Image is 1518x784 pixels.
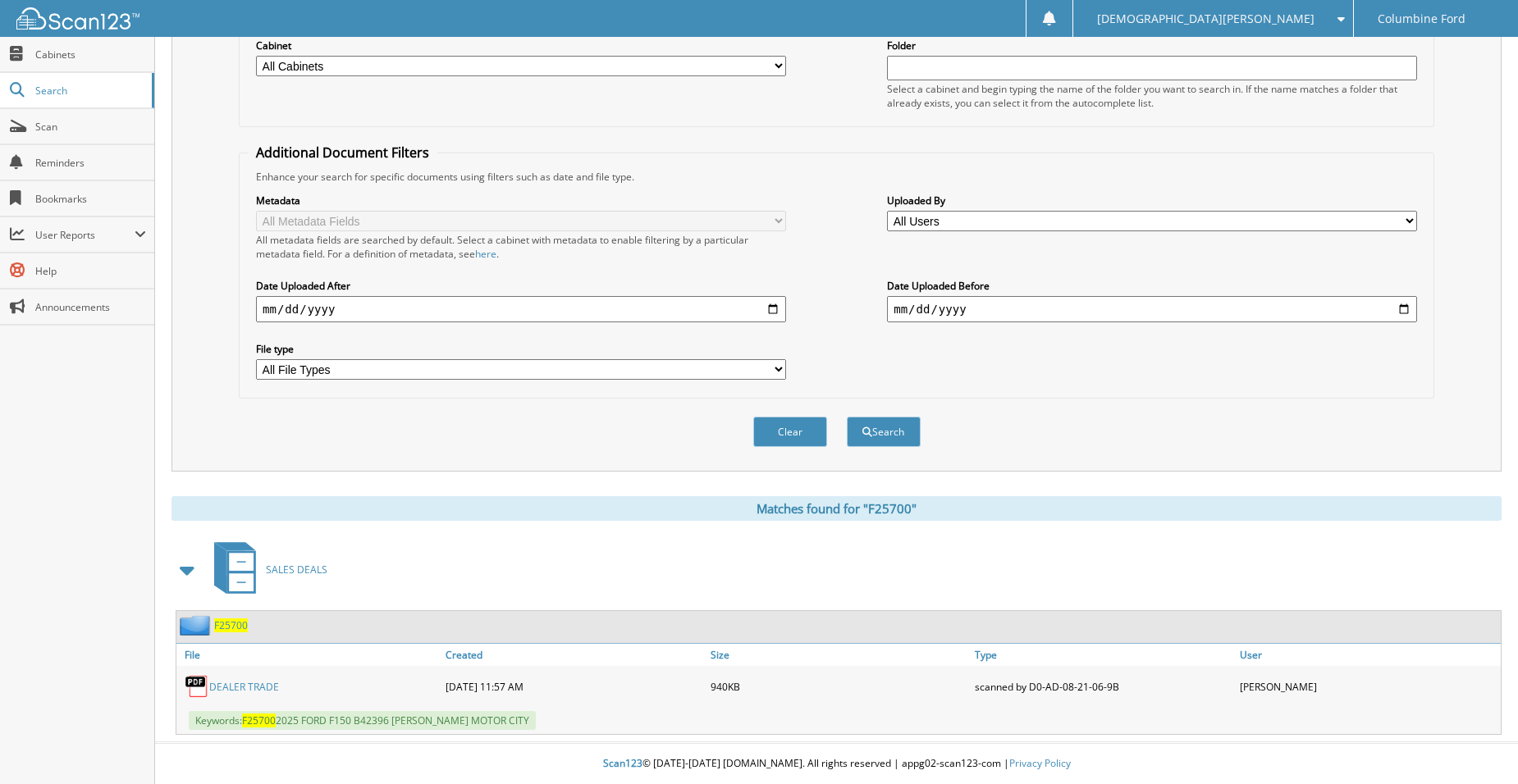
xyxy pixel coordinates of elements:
[35,156,146,170] span: Reminders
[971,670,1236,703] div: scanned by D0-AD-08-21-06-9B
[214,618,248,632] a: F25700
[209,680,279,694] a: DEALER TRADE
[887,39,1417,52] label: Folder
[35,228,135,242] span: User Reports
[256,279,786,293] label: Date Uploaded After
[887,194,1417,207] label: Uploaded By
[35,264,146,278] span: Help
[256,39,786,52] label: Cabinet
[171,496,1502,521] div: Matches found for "F25700"
[1236,670,1501,703] div: [PERSON_NAME]
[887,279,1417,293] label: Date Uploaded Before
[256,296,786,322] input: start
[266,563,327,577] span: SALES DEALS
[35,48,146,62] span: Cabinets
[180,615,214,636] img: folder2.png
[1009,756,1071,770] a: Privacy Policy
[35,120,146,134] span: Scan
[176,644,441,666] a: File
[753,417,827,447] button: Clear
[185,674,209,699] img: PDF.png
[204,537,327,602] a: SALES DEALS
[189,711,536,730] span: Keywords: 2025 FORD F150 B42396 [PERSON_NAME] MOTOR CITY
[706,670,972,703] div: 940KB
[887,296,1417,322] input: end
[35,300,146,314] span: Announcements
[847,417,921,447] button: Search
[603,756,642,770] span: Scan123
[706,644,972,666] a: Size
[35,192,146,206] span: Bookmarks
[256,342,786,356] label: File type
[1436,705,1518,784] iframe: Chat Widget
[887,82,1417,110] div: Select a cabinet and begin typing the name of the folder you want to search in. If the name match...
[256,233,786,261] div: All metadata fields are searched by default. Select a cabinet with metadata to enable filtering b...
[441,670,706,703] div: [DATE] 11:57 AM
[242,713,276,727] span: F25700
[16,7,139,30] img: scan123-logo-white.svg
[155,744,1518,784] div: © [DATE]-[DATE] [DOMAIN_NAME]. All rights reserved | appg02-scan123-com |
[35,84,144,98] span: Search
[248,144,437,162] legend: Additional Document Filters
[441,644,706,666] a: Created
[1236,644,1501,666] a: User
[1378,14,1465,24] span: Columbine Ford
[1097,14,1315,24] span: [DEMOGRAPHIC_DATA][PERSON_NAME]
[248,170,1425,184] div: Enhance your search for specific documents using filters such as date and file type.
[971,644,1236,666] a: Type
[475,247,496,261] a: here
[256,194,786,207] label: Metadata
